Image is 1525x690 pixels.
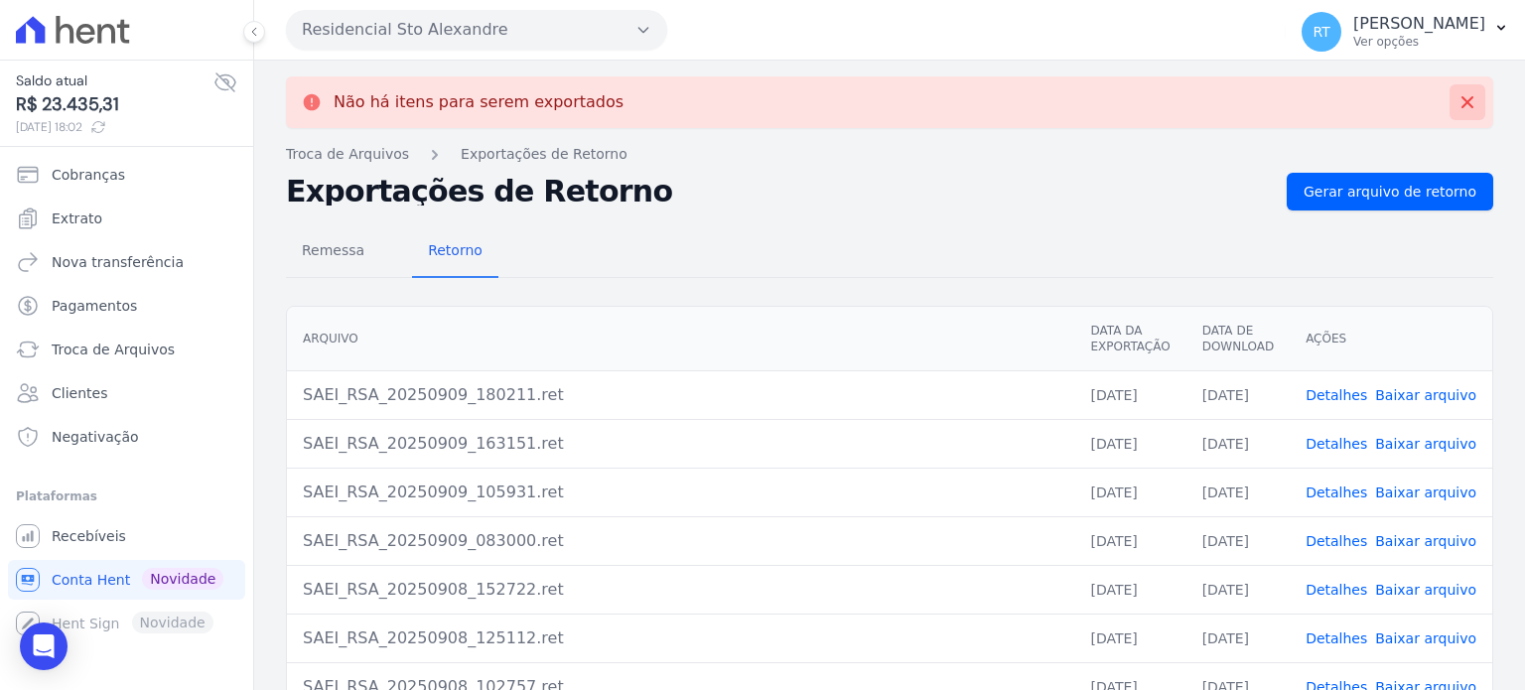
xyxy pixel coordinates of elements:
[8,242,245,282] a: Nova transferência
[52,252,184,272] span: Nova transferência
[8,417,245,457] a: Negativação
[52,340,175,359] span: Troca de Arquivos
[8,199,245,238] a: Extrato
[16,91,213,118] span: R$ 23.435,31
[16,484,237,508] div: Plataformas
[52,383,107,403] span: Clientes
[16,70,213,91] span: Saldo atual
[286,10,667,50] button: Residencial Sto Alexandre
[16,155,237,643] nav: Sidebar
[52,526,126,546] span: Recebíveis
[8,330,245,369] a: Troca de Arquivos
[52,427,139,447] span: Negativação
[8,286,245,326] a: Pagamentos
[1286,4,1525,60] button: RT [PERSON_NAME] Ver opções
[8,516,245,556] a: Recebíveis
[52,208,102,228] span: Extrato
[20,622,68,670] div: Open Intercom Messenger
[52,165,125,185] span: Cobranças
[1353,14,1485,34] p: [PERSON_NAME]
[52,570,130,590] span: Conta Hent
[8,373,245,413] a: Clientes
[8,155,245,195] a: Cobranças
[16,118,213,136] span: [DATE] 18:02
[1353,34,1485,50] p: Ver opções
[8,560,245,600] a: Conta Hent Novidade
[52,296,137,316] span: Pagamentos
[142,568,223,590] span: Novidade
[1313,25,1329,39] span: RT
